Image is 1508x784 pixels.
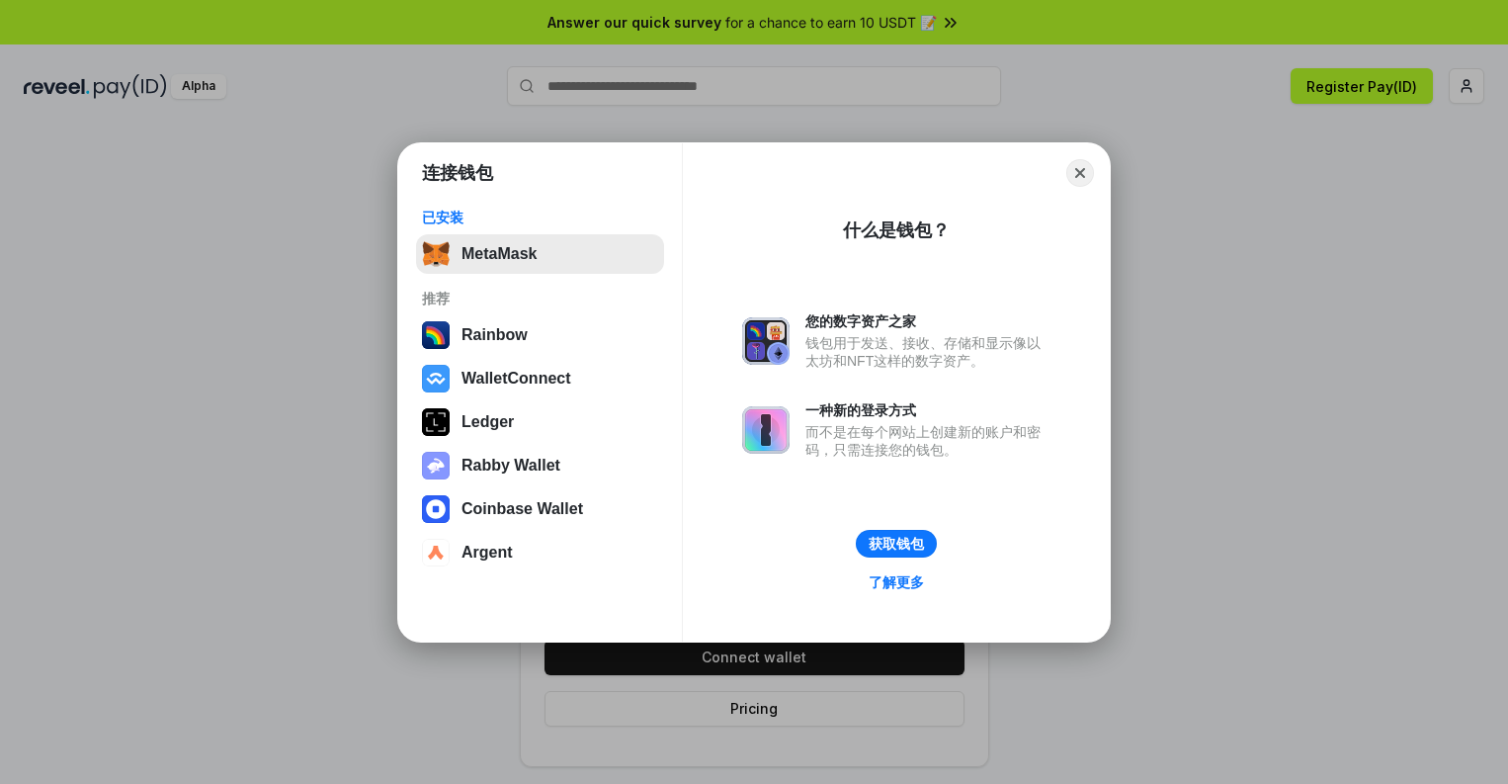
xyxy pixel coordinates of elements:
button: Rabby Wallet [416,446,664,485]
img: svg+xml,%3Csvg%20xmlns%3D%22http%3A%2F%2Fwww.w3.org%2F2000%2Fsvg%22%20fill%3D%22none%22%20viewBox... [422,452,450,479]
img: svg+xml,%3Csvg%20width%3D%2228%22%20height%3D%2228%22%20viewBox%3D%220%200%2028%2028%22%20fill%3D... [422,495,450,523]
button: Argent [416,533,664,572]
div: Rainbow [461,326,528,344]
div: 已安装 [422,209,658,226]
button: Close [1066,159,1094,187]
div: 一种新的登录方式 [805,401,1050,419]
div: 推荐 [422,290,658,307]
img: svg+xml,%3Csvg%20width%3D%2228%22%20height%3D%2228%22%20viewBox%3D%220%200%2028%2028%22%20fill%3D... [422,365,450,392]
div: 获取钱包 [869,535,924,553]
div: Coinbase Wallet [461,500,583,518]
img: svg+xml,%3Csvg%20width%3D%2228%22%20height%3D%2228%22%20viewBox%3D%220%200%2028%2028%22%20fill%3D... [422,539,450,566]
a: 了解更多 [857,569,936,595]
button: Ledger [416,402,664,442]
div: 了解更多 [869,573,924,591]
div: 什么是钱包？ [843,218,950,242]
div: MetaMask [461,245,537,263]
img: svg+xml,%3Csvg%20width%3D%22120%22%20height%3D%22120%22%20viewBox%3D%220%200%20120%20120%22%20fil... [422,321,450,349]
button: WalletConnect [416,359,664,398]
button: MetaMask [416,234,664,274]
div: WalletConnect [461,370,571,388]
div: Rabby Wallet [461,457,560,475]
img: svg+xml,%3Csvg%20xmlns%3D%22http%3A%2F%2Fwww.w3.org%2F2000%2Fsvg%22%20width%3D%2228%22%20height%3... [422,408,450,436]
div: 您的数字资产之家 [805,312,1050,330]
h1: 连接钱包 [422,161,493,185]
button: Coinbase Wallet [416,489,664,529]
img: svg+xml,%3Csvg%20fill%3D%22none%22%20height%3D%2233%22%20viewBox%3D%220%200%2035%2033%22%20width%... [422,240,450,268]
div: 钱包用于发送、接收、存储和显示像以太坊和NFT这样的数字资产。 [805,334,1050,370]
img: svg+xml,%3Csvg%20xmlns%3D%22http%3A%2F%2Fwww.w3.org%2F2000%2Fsvg%22%20fill%3D%22none%22%20viewBox... [742,406,790,454]
button: Rainbow [416,315,664,355]
img: svg+xml,%3Csvg%20xmlns%3D%22http%3A%2F%2Fwww.w3.org%2F2000%2Fsvg%22%20fill%3D%22none%22%20viewBox... [742,317,790,365]
button: 获取钱包 [856,530,937,558]
div: Ledger [461,413,514,431]
div: 而不是在每个网站上创建新的账户和密码，只需连接您的钱包。 [805,423,1050,459]
div: Argent [461,544,513,562]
